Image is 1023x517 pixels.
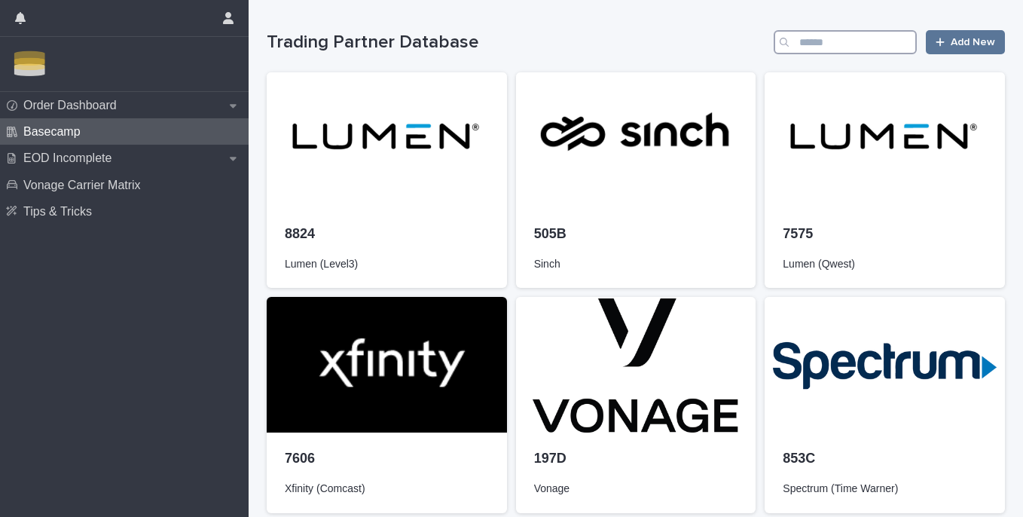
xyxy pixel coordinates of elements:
[774,30,917,54] input: Search
[783,226,987,243] p: 7575
[783,482,898,494] span: Spectrum (Time Warner)
[17,204,104,219] p: Tips & Tricks
[534,226,738,243] p: 505B
[534,482,570,494] span: Vonage
[267,297,507,512] a: 7606Xfinity (Comcast)
[267,72,507,288] a: 8824Lumen (Level3)
[516,297,756,512] a: 197DVonage
[17,151,124,165] p: EOD Incomplete
[267,32,768,54] h1: Trading Partner Database
[534,451,738,467] p: 197D
[285,482,365,494] span: Xfinity (Comcast)
[285,258,358,270] span: Lumen (Level3)
[765,297,1005,512] a: 853CSpectrum (Time Warner)
[951,37,995,47] span: Add New
[516,72,756,288] a: 505BSinch
[17,98,129,112] p: Order Dashboard
[17,178,153,192] p: Vonage Carrier Matrix
[17,124,93,139] p: Basecamp
[285,451,489,467] p: 7606
[534,258,560,270] span: Sinch
[926,30,1005,54] a: Add New
[12,49,47,79] img: Zbn3osBRTqmJoOucoKu4
[285,226,489,243] p: 8824
[765,72,1005,288] a: 7575Lumen (Qwest)
[783,258,855,270] span: Lumen (Qwest)
[783,451,987,467] p: 853C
